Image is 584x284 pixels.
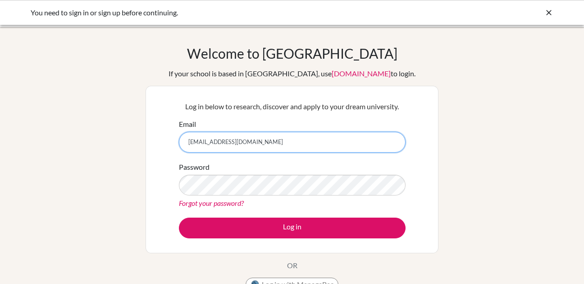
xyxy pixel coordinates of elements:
p: Log in below to research, discover and apply to your dream university. [179,101,406,112]
a: [DOMAIN_NAME] [332,69,391,78]
label: Password [179,162,210,172]
label: Email [179,119,196,130]
div: If your school is based in [GEOGRAPHIC_DATA], use to login. [169,68,415,79]
h1: Welcome to [GEOGRAPHIC_DATA] [187,45,397,61]
p: OR [287,260,297,271]
div: You need to sign in or sign up before continuing. [31,7,418,18]
button: Log in [179,218,406,238]
a: Forgot your password? [179,199,244,207]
